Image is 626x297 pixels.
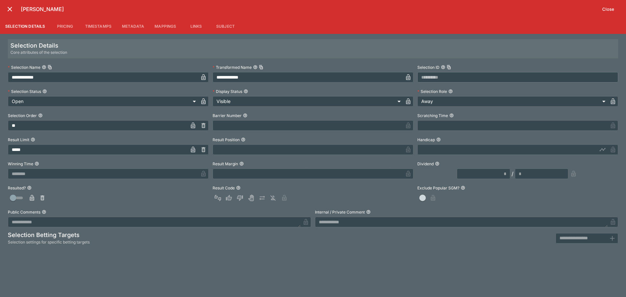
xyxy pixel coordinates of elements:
h5: Selection Betting Targets [8,231,90,239]
button: Subject [211,18,240,34]
p: Exclude Popular SGM? [417,185,459,191]
button: Selection Status [42,89,47,94]
div: Visible [213,96,403,107]
p: Result Limit [8,137,29,142]
p: Barrier Number [213,113,242,118]
span: Core attributes of the selection [10,49,67,56]
button: Resulted? [27,186,32,190]
button: Handicap [436,137,441,142]
p: Selection Order [8,113,37,118]
button: Display Status [244,89,248,94]
button: Metadata [117,18,149,34]
button: Push [257,193,267,203]
p: Selection Status [8,89,41,94]
p: Winning Time [8,161,33,167]
button: Transformed NameCopy To Clipboard [253,65,258,69]
p: Result Code [213,185,235,191]
button: Barrier Number [243,113,247,118]
button: Copy To Clipboard [447,65,451,69]
p: Display Status [213,89,242,94]
button: Exclude Popular SGM? [461,186,465,190]
p: Result Position [213,137,240,142]
p: Transformed Name [213,65,252,70]
button: Selection Order [38,113,43,118]
button: Timestamps [80,18,117,34]
button: Result Code [236,186,241,190]
p: Internal / Private Comment [315,209,365,215]
button: Links [181,18,211,34]
button: Pricing [51,18,80,34]
div: / [512,170,514,178]
div: Away [417,96,608,107]
p: Selection ID [417,65,440,70]
button: Public Comments [42,210,46,214]
button: close [4,3,16,15]
button: Win [224,193,234,203]
p: Public Comments [8,209,40,215]
button: Winning Time [35,161,39,166]
button: Not Set [213,193,223,203]
div: Open [8,96,198,107]
button: Selection NameCopy To Clipboard [42,65,46,69]
p: Resulted? [8,185,26,191]
button: Void [246,193,256,203]
button: Internal / Private Comment [366,210,371,214]
p: Selection Name [8,65,40,70]
p: Result Margin [213,161,238,167]
p: Selection Role [417,89,447,94]
h6: [PERSON_NAME] [21,6,598,13]
button: Eliminated In Play [268,193,278,203]
p: Scratching Time [417,113,448,118]
button: Dividend [435,161,440,166]
button: Scratching Time [449,113,454,118]
button: Result Position [241,137,246,142]
p: Dividend [417,161,434,167]
button: Result Limit [31,137,35,142]
p: Handicap [417,137,435,142]
h5: Selection Details [10,42,67,49]
button: Lose [235,193,245,203]
button: Result Margin [239,161,244,166]
button: Mappings [149,18,181,34]
button: Selection Role [448,89,453,94]
button: Selection IDCopy To Clipboard [441,65,445,69]
button: Copy To Clipboard [48,65,52,69]
span: Selection settings for specific betting targets [8,239,90,245]
button: Copy To Clipboard [259,65,263,69]
button: Close [598,4,618,14]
